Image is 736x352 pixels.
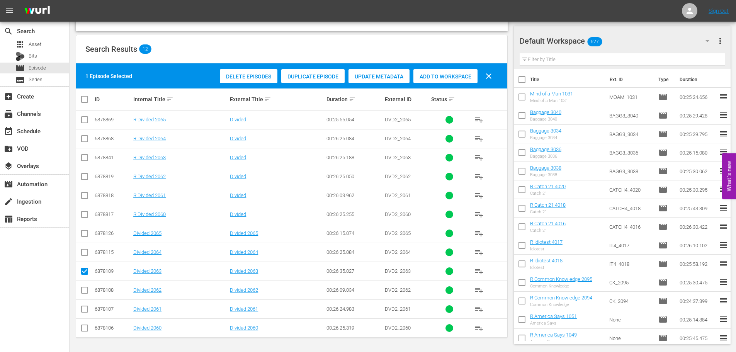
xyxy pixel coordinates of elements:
[530,146,561,152] a: Baggage 3036
[133,306,161,312] a: Divided 2061
[474,304,484,314] span: playlist_add
[658,278,668,287] span: Episode
[530,284,592,289] div: Common Knowledge
[719,92,728,101] span: reorder
[95,211,131,217] div: 6878817
[677,162,719,180] td: 00:25:30.062
[677,180,719,199] td: 00:25:30.295
[385,249,411,255] span: DVD2_2064
[385,230,411,236] span: DVD2_2065
[606,180,656,199] td: CATCH4_4020
[385,155,411,160] span: DVD2_2063
[658,222,668,231] span: Episode
[606,310,656,329] td: None
[385,287,411,293] span: DVD2_2062
[474,153,484,162] span: playlist_add
[530,172,561,177] div: Baggage 3038
[4,109,13,119] span: Channels
[5,6,14,15] span: menu
[4,92,13,101] span: Create
[530,91,573,97] a: Mind of a Man 1031
[658,92,668,102] span: Episode
[4,197,13,206] span: Ingestion
[220,69,277,83] button: Delete Episodes
[230,249,258,255] a: Divided 2064
[230,211,246,217] a: Divided
[29,41,41,48] span: Asset
[139,44,151,54] span: 12
[413,69,478,83] button: Add to Workspace
[709,8,729,14] a: Sign Out
[385,96,429,102] div: External ID
[658,259,668,269] span: Episode
[326,211,382,217] div: 00:26:25.255
[716,32,725,50] button: more_vert
[606,255,656,273] td: IT4_4018
[470,243,488,262] button: playlist_add
[230,230,258,236] a: Divided 2065
[95,136,131,141] div: 6878868
[230,268,258,274] a: Divided 2063
[326,95,382,104] div: Duration
[264,96,271,103] span: sort
[230,117,246,122] a: Divided
[520,30,717,52] div: Default Workspace
[326,117,382,122] div: 00:25:55.054
[658,167,668,176] span: Episode
[474,172,484,181] span: playlist_add
[530,247,563,252] div: Idiotest
[448,96,455,103] span: sort
[133,117,166,122] a: R Divided 2065
[719,203,728,213] span: reorder
[474,323,484,333] span: playlist_add
[326,136,382,141] div: 00:26:25.084
[95,230,131,236] div: 6878126
[677,310,719,329] td: 00:25:14.384
[95,117,131,122] div: 6878869
[530,191,566,196] div: Catch 21
[413,73,478,80] span: Add to Workspace
[95,192,131,198] div: 6878818
[530,165,561,171] a: Baggage 3038
[95,173,131,179] div: 6878819
[470,186,488,205] button: playlist_add
[716,36,725,46] span: more_vert
[133,95,228,104] div: Internal Title
[606,329,656,347] td: None
[29,52,37,60] span: Bits
[530,228,566,233] div: Catch 21
[677,106,719,125] td: 00:25:29.428
[719,333,728,342] span: reorder
[677,88,719,106] td: 00:25:24.656
[385,268,411,274] span: DVD2_2063
[474,248,484,257] span: playlist_add
[606,125,656,143] td: BAGG3_3034
[133,249,161,255] a: Divided 2064
[530,135,561,140] div: Baggage 3034
[677,329,719,347] td: 00:25:45.475
[133,136,166,141] a: R Divided 2064
[133,173,166,179] a: R Divided 2062
[133,211,166,217] a: R Divided 2060
[4,162,13,171] span: Overlays
[470,111,488,129] button: playlist_add
[606,106,656,125] td: BAGG3_3040
[677,199,719,218] td: 00:25:43.309
[95,268,131,274] div: 6878109
[15,63,25,73] span: Episode
[15,75,25,85] span: Series
[326,192,382,198] div: 00:26:03.962
[530,239,563,245] a: R Idiotest 4017
[220,73,277,80] span: Delete Episodes
[133,287,161,293] a: Divided 2062
[658,241,668,250] span: Episode
[29,64,46,72] span: Episode
[606,162,656,180] td: BAGG3_3038
[719,259,728,268] span: reorder
[326,268,382,274] div: 00:26:35.027
[606,199,656,218] td: CATCH4_4018
[385,192,411,198] span: DVD2_2061
[133,268,161,274] a: Divided 2063
[530,184,566,189] a: R Catch 21 4020
[677,125,719,143] td: 00:25:29.795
